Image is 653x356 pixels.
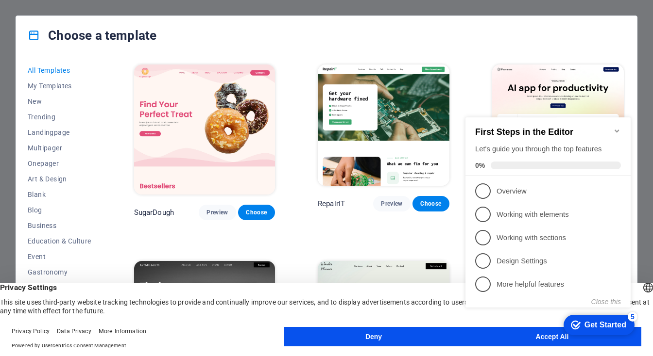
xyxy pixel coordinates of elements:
[14,103,29,111] span: 0%
[152,68,159,76] div: Minimize checklist
[318,65,449,186] img: RepairIT
[102,256,173,276] div: Get Started 5 items remaining, 0% complete
[28,280,91,295] button: Health
[28,249,91,264] button: Event
[28,233,91,249] button: Education & Culture
[28,264,91,280] button: Gastronomy
[28,268,91,276] span: Gastronomy
[4,191,169,214] li: Design Settings
[28,28,156,43] h4: Choose a template
[28,140,91,156] button: Multipager
[130,239,159,247] button: Close this
[318,199,345,209] p: RepairIT
[28,63,91,78] button: All Templates
[28,187,91,202] button: Blank
[35,174,152,184] p: Working with sections
[381,200,402,208] span: Preview
[206,209,228,216] span: Preview
[420,200,442,208] span: Choose
[28,113,91,121] span: Trending
[28,109,91,125] button: Trending
[35,197,152,208] p: Design Settings
[28,94,91,109] button: New
[28,129,91,136] span: Landingpage
[28,191,91,198] span: Blank
[28,175,91,183] span: Art & Design
[134,208,174,217] p: SugarDough
[35,221,152,231] p: More helpful features
[28,218,91,233] button: Business
[28,156,91,171] button: Onepager
[28,97,91,105] span: New
[28,206,91,214] span: Blog
[238,205,275,220] button: Choose
[4,214,169,237] li: More helpful features
[4,121,169,144] li: Overview
[134,65,275,194] img: SugarDough
[28,78,91,94] button: My Templates
[373,196,410,211] button: Preview
[28,125,91,140] button: Landingpage
[14,68,159,79] h2: First Steps in the Editor
[199,205,236,220] button: Preview
[166,253,176,263] div: 5
[28,202,91,218] button: Blog
[28,144,91,152] span: Multipager
[246,209,267,216] span: Choose
[28,160,91,167] span: Onepager
[412,196,449,211] button: Choose
[123,262,165,271] div: Get Started
[14,85,159,96] div: Let's guide you through the top features
[35,151,152,161] p: Working with elements
[28,237,91,245] span: Education & Culture
[28,222,91,229] span: Business
[4,144,169,167] li: Working with elements
[28,171,91,187] button: Art & Design
[4,167,169,191] li: Working with sections
[28,82,91,90] span: My Templates
[35,128,152,138] p: Overview
[28,253,91,260] span: Event
[28,66,91,74] span: All Templates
